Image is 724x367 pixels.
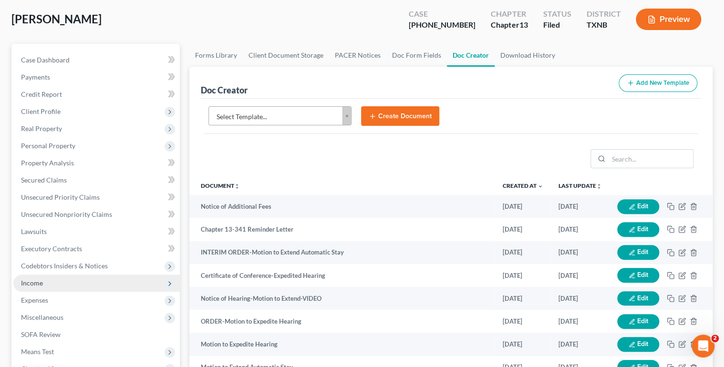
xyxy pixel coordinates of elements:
span: Means Test [21,347,54,356]
a: PACER Notices [329,44,386,67]
td: [DATE] [551,241,610,264]
span: Unsecured Nonpriority Claims [21,210,112,218]
span: Executory Contracts [21,245,82,253]
td: Motion to Expedite Hearing [189,333,496,356]
i: expand_more [538,183,543,189]
td: [DATE] [495,264,551,287]
span: Select Template... [217,111,331,123]
a: Secured Claims [13,172,180,189]
td: [DATE] [495,218,551,241]
a: Property Analysis [13,154,180,172]
a: Case Dashboard [13,51,180,69]
div: Doc Creator [201,84,248,96]
a: Created at expand_more [503,182,543,189]
span: 2 [711,335,719,342]
span: Property Analysis [21,159,74,167]
a: Documentunfold_more [201,182,240,189]
span: [PERSON_NAME] [11,12,102,26]
td: [DATE] [551,218,610,241]
div: Status [543,9,571,20]
td: [DATE] [495,241,551,264]
td: [DATE] [495,333,551,356]
td: [DATE] [495,287,551,310]
td: [DATE] [551,287,610,310]
span: Lawsuits [21,227,47,235]
td: [DATE] [495,195,551,218]
i: unfold_more [596,183,602,189]
a: Lawsuits [13,223,180,240]
div: Chapter [491,20,527,31]
button: Edit [617,337,659,352]
button: Edit [617,314,659,329]
td: [DATE] [551,333,610,356]
div: Chapter [491,9,527,20]
td: Certificate of Conference-Expedited Hearing [189,264,496,287]
input: Search... [609,150,693,168]
a: Forms Library [189,44,243,67]
a: Executory Contracts [13,240,180,257]
td: INTERIM ORDER-Motion to Extend Automatic Stay [189,241,496,264]
a: Last Updateunfold_more [559,182,602,189]
span: Unsecured Priority Claims [21,193,100,201]
iframe: Intercom live chat [692,335,714,357]
span: Client Profile [21,107,61,115]
span: SOFA Review [21,330,61,338]
td: Chapter 13-341 Reminder Letter [189,218,496,241]
span: Real Property [21,124,62,133]
button: Edit [617,268,659,283]
td: Notice of Hearing-Motion to Extend-VIDEO [189,287,496,310]
div: Filed [543,20,571,31]
a: Payments [13,69,180,86]
a: SOFA Review [13,326,180,343]
td: [DATE] [551,264,610,287]
span: Payments [21,73,50,81]
a: Credit Report [13,86,180,103]
a: Unsecured Priority Claims [13,189,180,206]
button: Edit [617,222,659,237]
span: Codebtors Insiders & Notices [21,262,108,270]
span: Expenses [21,296,48,304]
button: Edit [617,245,659,260]
div: TXNB [586,20,621,31]
a: Download History [495,44,561,67]
td: [DATE] [495,310,551,333]
i: unfold_more [234,183,240,189]
td: [DATE] [551,195,610,218]
span: Miscellaneous [21,313,63,321]
td: ORDER-Motion to Expedite Hearing [189,310,496,333]
span: Case Dashboard [21,56,70,64]
span: Income [21,279,43,287]
span: 13 [519,20,527,29]
div: District [586,9,621,20]
a: Client Document Storage [243,44,329,67]
td: Notice of Additional Fees [189,195,496,218]
a: Doc Form Fields [386,44,447,67]
span: Secured Claims [21,176,67,184]
div: [PHONE_NUMBER] [409,20,476,31]
a: Select Template... [208,106,352,125]
a: Unsecured Nonpriority Claims [13,206,180,223]
td: [DATE] [551,310,610,333]
div: Case [409,9,476,20]
span: Credit Report [21,90,62,98]
button: Preview [636,9,701,30]
button: Edit [617,291,659,306]
button: Edit [617,199,659,214]
span: Personal Property [21,142,75,150]
a: Doc Creator [447,44,495,67]
button: Add New Template [619,74,697,92]
button: Create Document [361,106,439,126]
